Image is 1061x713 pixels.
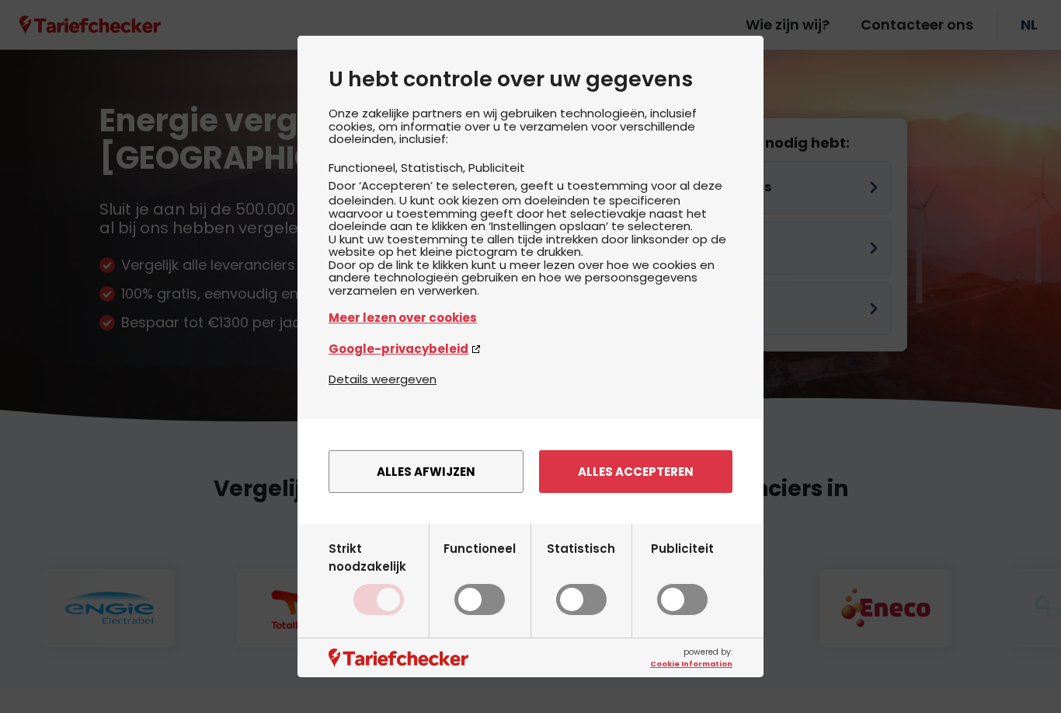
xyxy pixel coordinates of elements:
li: Functioneel [329,159,401,176]
div: Onze zakelijke partners en wij gebruiken technologieën, inclusief cookies, om informatie over u t... [329,107,732,370]
label: Statistisch [547,540,615,616]
button: Alles accepteren [539,450,732,493]
label: Publiciteit [651,540,714,616]
li: Publiciteit [468,159,525,176]
div: menu [297,419,764,524]
label: Strikt noodzakelijk [329,540,429,616]
button: Alles afwijzen [329,450,524,493]
span: powered by: [650,646,732,669]
a: Meer lezen over cookies [329,309,732,327]
a: Cookie Information [650,659,732,669]
button: Details weergeven [329,370,437,388]
h2: U hebt controle over uw gegevens [329,67,732,92]
img: logo [329,648,468,668]
a: Google-privacybeleid [329,340,732,358]
label: Functioneel [444,540,516,616]
li: Statistisch [401,159,468,176]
